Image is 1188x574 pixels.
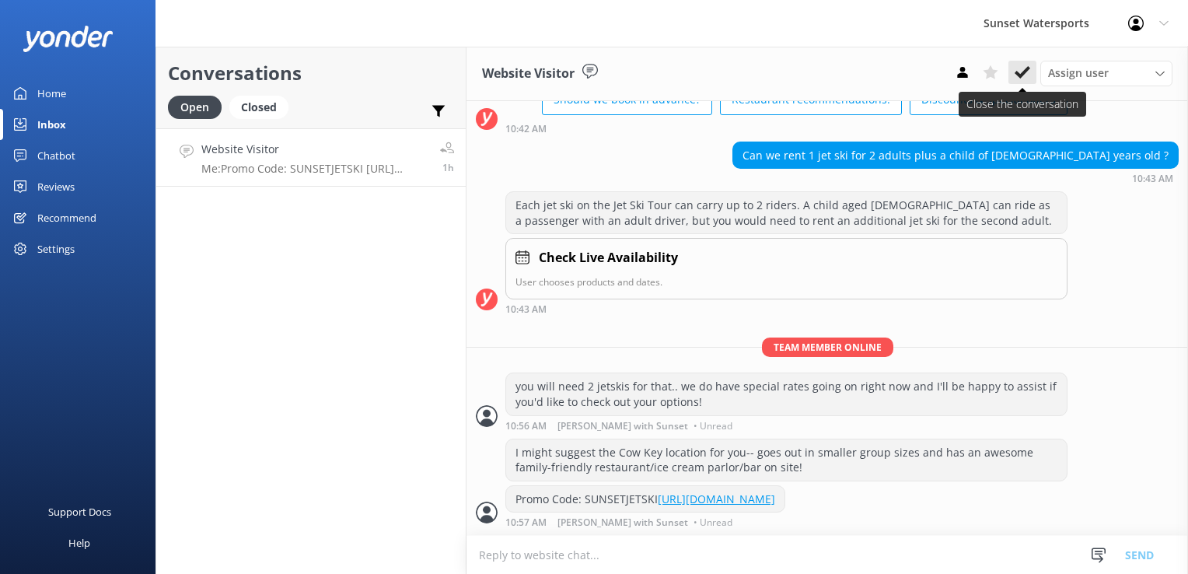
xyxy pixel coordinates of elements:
div: Home [37,78,66,109]
div: Recommend [37,202,96,233]
span: Assign user [1048,65,1109,82]
img: yonder-white-logo.png [23,26,113,51]
div: Each jet ski on the Jet Ski Tour can carry up to 2 riders. A child aged [DEMOGRAPHIC_DATA] can ri... [506,192,1067,233]
a: Open [168,98,229,115]
a: [URL][DOMAIN_NAME] [658,492,775,506]
div: Settings [37,233,75,264]
span: • Unread [694,422,732,431]
strong: 10:56 AM [505,422,547,431]
span: • Unread [694,518,732,527]
div: Inbox [37,109,66,140]
span: 09:57am 12-Aug-2025 (UTC -05:00) America/Cancun [442,161,454,174]
div: I might suggest the Cow Key location for you-- goes out in smaller group sizes and has an awesome... [506,439,1067,481]
p: User chooses products and dates. [515,275,1057,289]
div: Closed [229,96,288,119]
div: 09:56am 12-Aug-2025 (UTC -05:00) America/Cancun [505,420,1067,431]
div: 09:42am 12-Aug-2025 (UTC -05:00) America/Cancun [505,123,1067,134]
div: Open [168,96,222,119]
span: [PERSON_NAME] with Sunset [557,422,688,431]
strong: 10:43 AM [505,305,547,314]
h4: Check Live Availability [539,248,678,268]
span: [PERSON_NAME] with Sunset [557,518,688,527]
h4: Website Visitor [201,141,428,158]
div: Chatbot [37,140,75,171]
strong: 10:42 AM [505,124,547,134]
div: Promo Code: SUNSETJETSKI [506,486,784,513]
div: Reviews [37,171,75,202]
div: Can we rent 1 jet ski for 2 adults plus a child of [DEMOGRAPHIC_DATA] years old ? [733,142,1178,169]
div: Support Docs [48,496,111,527]
div: 09:57am 12-Aug-2025 (UTC -05:00) America/Cancun [505,516,785,527]
div: 09:43am 12-Aug-2025 (UTC -05:00) America/Cancun [732,173,1179,184]
div: Help [68,527,90,558]
h3: Website Visitor [482,64,575,84]
strong: 10:57 AM [505,518,547,527]
div: 09:43am 12-Aug-2025 (UTC -05:00) America/Cancun [505,303,1067,314]
a: Website VisitorMe:Promo Code: SUNSETJETSKI [URL][DOMAIN_NAME]1h [156,128,466,187]
p: Me: Promo Code: SUNSETJETSKI [URL][DOMAIN_NAME] [201,162,428,176]
strong: 10:43 AM [1132,174,1173,184]
a: Closed [229,98,296,115]
div: Assign User [1040,61,1172,86]
div: you will need 2 jetskis for that.. we do have special rates going on right now and I'll be happy ... [506,373,1067,415]
h2: Conversations [168,58,454,88]
span: Team member online [762,338,893,357]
